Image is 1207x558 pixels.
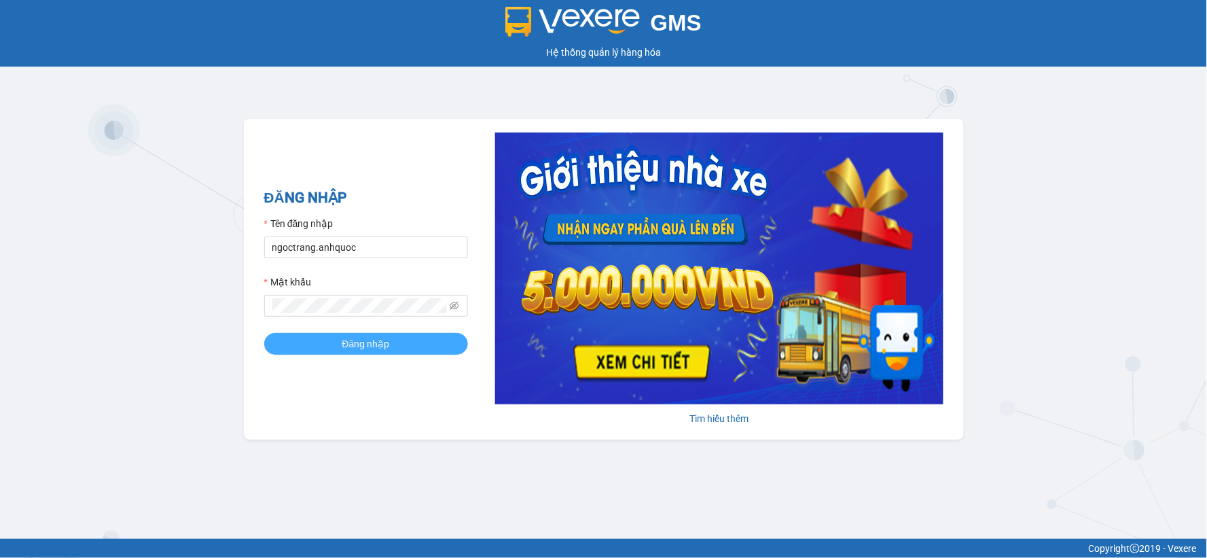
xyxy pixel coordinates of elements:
label: Mật khẩu [264,275,311,290]
h2: ĐĂNG NHẬP [264,187,468,209]
span: GMS [651,10,702,35]
img: banner-0 [495,133,943,404]
span: Đăng nhập [342,336,390,351]
div: Hệ thống quản lý hàng hóa [3,45,1204,60]
button: Đăng nhập [264,333,468,355]
input: Mật khẩu [272,298,448,313]
label: Tên đăng nhập [264,216,334,231]
a: GMS [505,20,702,31]
span: copyright [1130,544,1140,553]
div: Copyright 2019 - Vexere [10,541,1197,556]
img: logo 2 [505,7,640,37]
div: Tìm hiểu thêm [495,411,943,426]
input: Tên đăng nhập [264,237,468,258]
span: eye-invisible [450,301,459,311]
